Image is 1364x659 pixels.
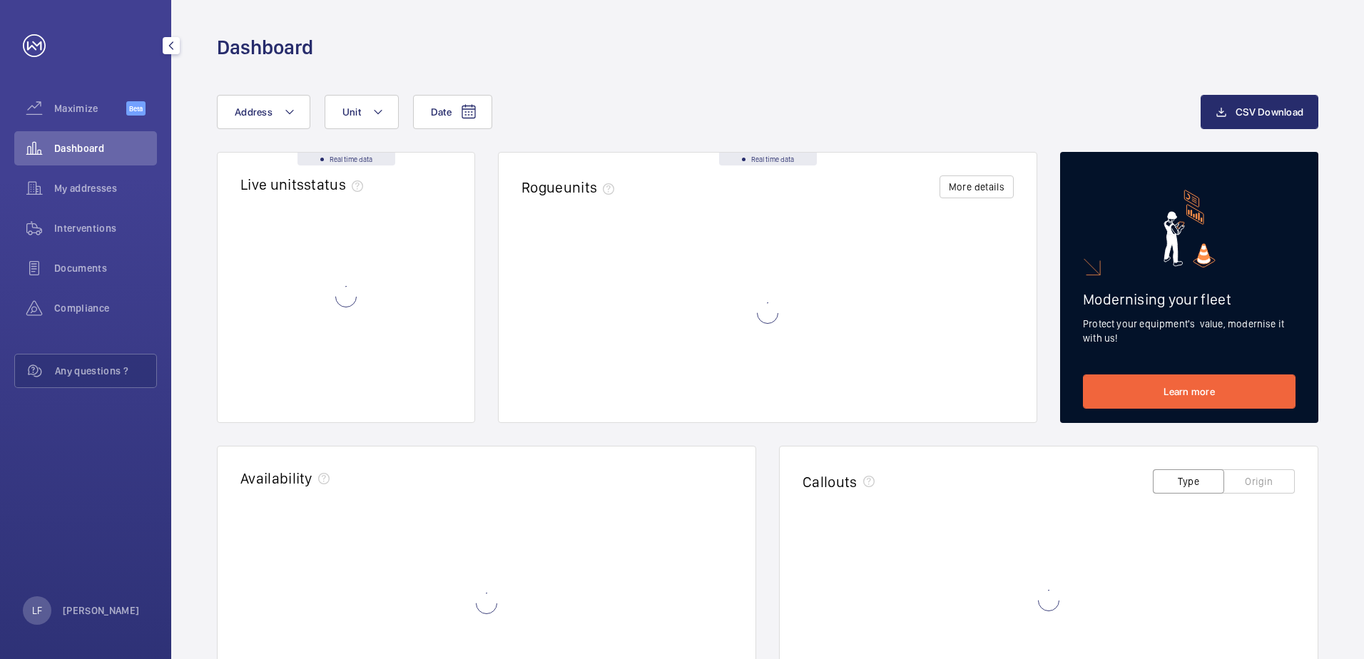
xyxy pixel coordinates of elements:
[297,153,395,165] div: Real time data
[1201,95,1318,129] button: CSV Download
[342,106,361,118] span: Unit
[235,106,273,118] span: Address
[1164,190,1216,267] img: marketing-card.svg
[1223,469,1295,494] button: Origin
[240,175,369,193] h2: Live units
[325,95,399,129] button: Unit
[1236,106,1303,118] span: CSV Download
[719,153,817,165] div: Real time data
[32,603,42,618] p: LF
[240,469,312,487] h2: Availability
[304,175,369,193] span: status
[54,101,126,116] span: Maximize
[564,178,621,196] span: units
[217,95,310,129] button: Address
[126,101,146,116] span: Beta
[217,34,313,61] h1: Dashboard
[1083,374,1296,409] a: Learn more
[63,603,140,618] p: [PERSON_NAME]
[54,261,157,275] span: Documents
[1083,317,1296,345] p: Protect your equipment's value, modernise it with us!
[55,364,156,378] span: Any questions ?
[54,181,157,195] span: My addresses
[54,141,157,155] span: Dashboard
[413,95,492,129] button: Date
[803,473,857,491] h2: Callouts
[54,301,157,315] span: Compliance
[521,178,620,196] h2: Rogue
[431,106,452,118] span: Date
[1083,290,1296,308] h2: Modernising your fleet
[940,175,1014,198] button: More details
[54,221,157,235] span: Interventions
[1153,469,1224,494] button: Type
